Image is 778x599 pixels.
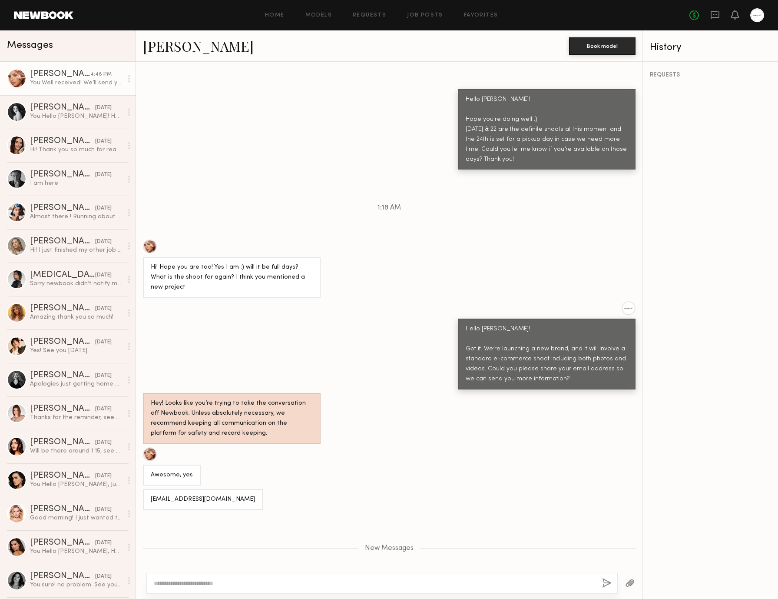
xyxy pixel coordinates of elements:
[30,505,95,514] div: [PERSON_NAME]
[95,238,112,246] div: [DATE]
[151,470,193,480] div: Awesome, yes
[30,204,95,213] div: [PERSON_NAME]
[95,572,112,581] div: [DATE]
[30,70,90,79] div: [PERSON_NAME]
[466,95,628,165] div: Hello [PERSON_NAME]! Hope you're doing well :) [DATE] & 22 are the definite shoots at this moment...
[30,371,95,380] div: [PERSON_NAME]
[265,13,285,18] a: Home
[305,13,332,18] a: Models
[464,13,498,18] a: Favorites
[30,539,95,547] div: [PERSON_NAME]
[30,179,122,187] div: I am here
[30,480,122,489] div: You: Hello [PERSON_NAME], Just checking in to see if you’re on your way to the casting or if you ...
[151,399,313,439] div: Hey! Looks like you’re trying to take the conversation off Newbook. Unless absolutely necessary, ...
[569,42,636,49] a: Book model
[30,338,95,346] div: [PERSON_NAME]
[151,495,255,505] div: [EMAIL_ADDRESS][DOMAIN_NAME]
[30,237,95,246] div: [PERSON_NAME]
[95,204,112,213] div: [DATE]
[30,103,95,112] div: [PERSON_NAME]
[95,539,112,547] div: [DATE]
[650,72,771,78] div: REQUESTS
[30,346,122,355] div: Yes! See you [DATE]
[95,137,112,146] div: [DATE]
[30,112,122,120] div: You: Hello [PERSON_NAME]! Hope you're doing well and thank you for following up. I just wanted to...
[30,447,122,455] div: Will be there around 1:15, see you soon!
[95,405,112,413] div: [DATE]
[30,146,122,154] div: Hi! Thank you so much for reaching out, as of now I’m only available on the weekends but I will c...
[365,545,414,552] span: New Messages
[95,305,112,313] div: [DATE]
[95,506,112,514] div: [DATE]
[95,171,112,179] div: [DATE]
[353,13,386,18] a: Requests
[7,40,53,50] span: Messages
[30,380,122,388] div: Apologies just getting home and seeing this. I should be able to get there by 11am and can let yo...
[30,438,95,447] div: [PERSON_NAME]
[90,70,112,79] div: 4:48 PM
[95,338,112,346] div: [DATE]
[30,246,122,254] div: Hi! I just finished my other job early, is it ok if I come now?
[95,472,112,480] div: [DATE]
[30,271,95,280] div: [MEDICAL_DATA][PERSON_NAME]
[30,413,122,422] div: Thanks for the reminder, see you then!
[30,313,122,321] div: Amazing thank you so much!
[30,213,122,221] div: Almost there ! Running about 5 behind! Sorry about that! Traffic was baaad
[30,137,95,146] div: [PERSON_NAME]
[30,572,95,581] div: [PERSON_NAME]
[30,472,95,480] div: [PERSON_NAME]
[30,514,122,522] div: Good morning! I just wanted to give you a heads up that I got stuck on the freeway for about 25 m...
[30,581,122,589] div: You: sure! no problem. See you later :)
[30,170,95,179] div: [PERSON_NAME]
[30,405,95,413] div: [PERSON_NAME]
[143,37,254,55] a: [PERSON_NAME]
[30,304,95,313] div: [PERSON_NAME]
[95,104,112,112] div: [DATE]
[377,204,401,212] span: 1:18 AM
[30,547,122,556] div: You: Hello [PERSON_NAME], Hope everything is ok with you! Do you want to reschedule your casting?
[407,13,443,18] a: Job Posts
[30,79,122,87] div: You: Well received! We’ll send you the information once we’ve finalized the shooting details. Tha...
[151,263,313,293] div: Hi! Hope you are too! Yes I am :) will it be full days? What is the shoot for again? I think you ...
[650,43,771,53] div: History
[466,324,628,384] div: Hello [PERSON_NAME]! Got it. We’re launching a new brand, and it will involve a standard e-commer...
[569,37,636,55] button: Book model
[95,372,112,380] div: [DATE]
[30,280,122,288] div: Sorry newbook didn’t notify me you responded I’ll be there in 45
[95,271,112,280] div: [DATE]
[95,439,112,447] div: [DATE]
